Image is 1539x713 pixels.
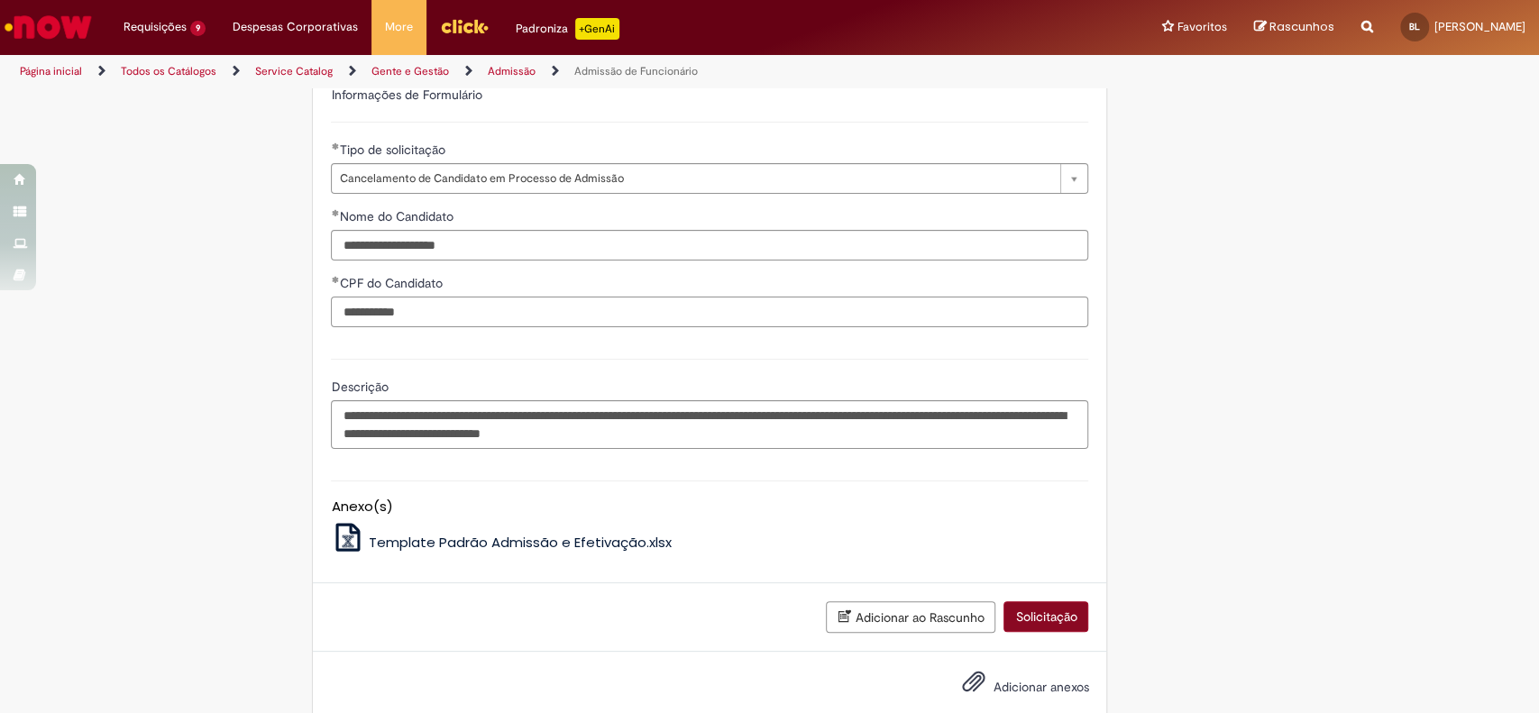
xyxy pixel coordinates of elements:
[331,499,1088,515] h5: Anexo(s)
[190,21,206,36] span: 9
[516,18,619,40] div: Padroniza
[2,9,95,45] img: ServiceNow
[339,164,1051,193] span: Cancelamento de Candidato em Processo de Admissão
[488,64,536,78] a: Admissão
[331,230,1088,261] input: Nome do Candidato
[331,142,339,150] span: Obrigatório Preenchido
[331,297,1088,327] input: CPF do Candidato
[331,87,481,103] label: Informações de Formulário
[1434,19,1525,34] span: [PERSON_NAME]
[331,276,339,283] span: Obrigatório Preenchido
[385,18,413,36] span: More
[440,13,489,40] img: click_logo_yellow_360x200.png
[331,400,1088,449] textarea: Descrição
[339,275,445,291] span: CPF do Candidato
[339,142,448,158] span: Tipo de solicitação
[369,533,672,552] span: Template Padrão Admissão e Efetivação.xlsx
[255,64,333,78] a: Service Catalog
[233,18,358,36] span: Despesas Corporativas
[957,665,989,707] button: Adicionar anexos
[1254,19,1334,36] a: Rascunhos
[1269,18,1334,35] span: Rascunhos
[1177,18,1227,36] span: Favoritos
[331,379,391,395] span: Descrição
[331,533,672,552] a: Template Padrão Admissão e Efetivação.xlsx
[331,209,339,216] span: Obrigatório Preenchido
[14,55,1012,88] ul: Trilhas de página
[371,64,449,78] a: Gente e Gestão
[826,601,995,633] button: Adicionar ao Rascunho
[574,64,698,78] a: Admissão de Funcionário
[575,18,619,40] p: +GenAi
[993,679,1088,695] span: Adicionar anexos
[20,64,82,78] a: Página inicial
[1003,601,1088,632] button: Solicitação
[121,64,216,78] a: Todos os Catálogos
[339,208,456,224] span: Nome do Candidato
[1409,21,1420,32] span: BL
[124,18,187,36] span: Requisições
